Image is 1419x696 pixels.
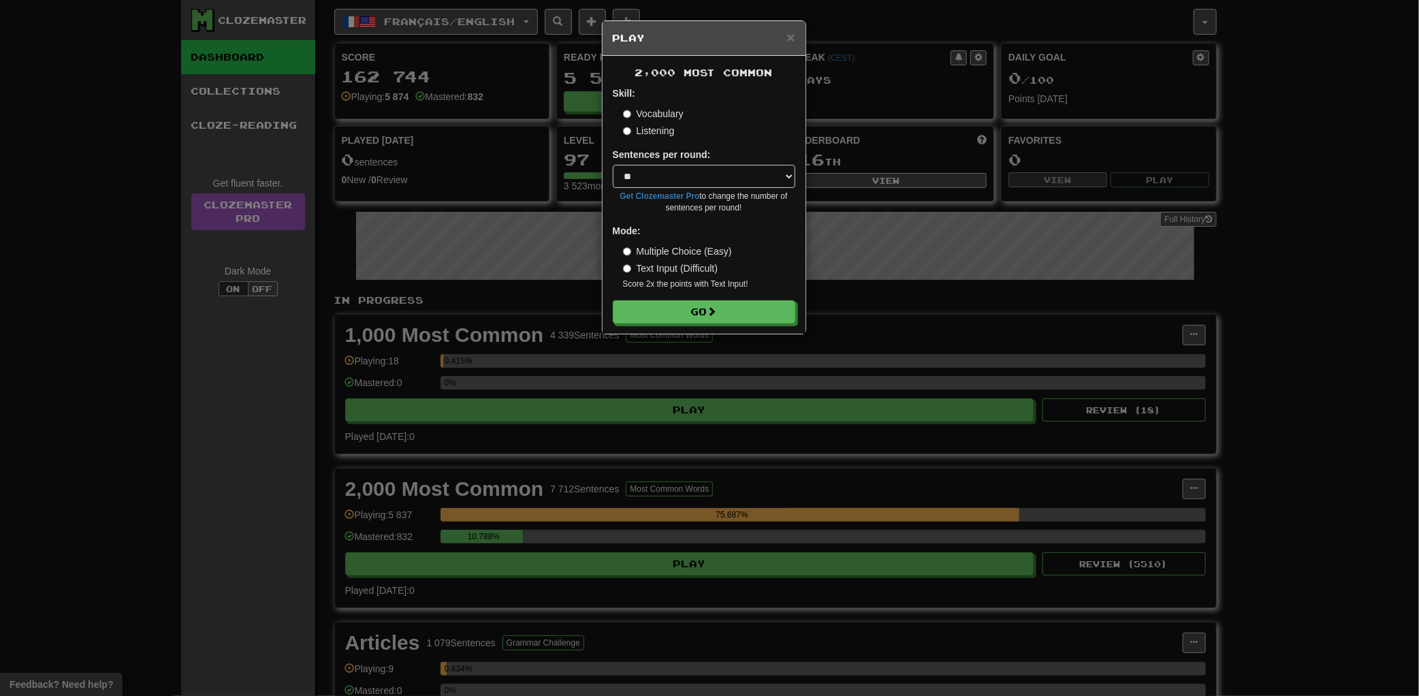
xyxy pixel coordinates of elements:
[613,88,635,99] strong: Skill:
[623,107,684,121] label: Vocabulary
[623,279,795,290] small: Score 2x the points with Text Input !
[620,191,700,201] a: Get Clozemaster Pro
[613,148,711,161] label: Sentences per round:
[623,110,632,118] input: Vocabulary
[623,244,732,258] label: Multiple Choice (Easy)
[613,225,641,236] strong: Mode:
[623,124,675,138] label: Listening
[623,264,632,273] input: Text Input (Difficult)
[623,262,718,275] label: Text Input (Difficult)
[786,29,795,45] span: ×
[635,67,773,78] span: 2,000 Most Common
[623,247,632,256] input: Multiple Choice (Easy)
[623,127,632,136] input: Listening
[613,300,795,323] button: Go
[613,191,795,214] small: to change the number of sentences per round!
[613,31,795,45] h5: Play
[786,30,795,44] button: Close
